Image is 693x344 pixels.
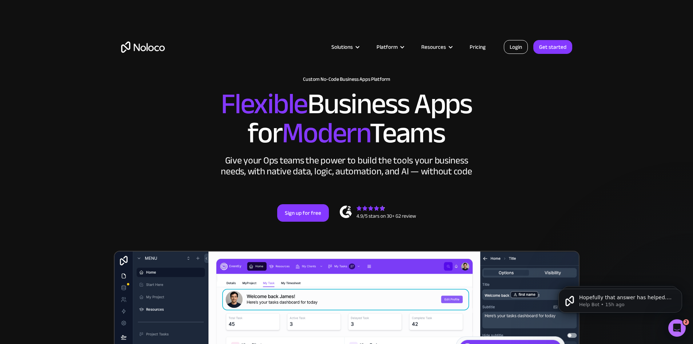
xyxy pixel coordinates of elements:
div: Platform [377,42,398,52]
div: Solutions [331,42,353,52]
a: home [121,41,165,53]
a: Pricing [461,42,495,52]
a: Login [504,40,528,54]
p: Message from Help Bot, sent 15h ago [32,28,126,35]
div: Resources [421,42,446,52]
a: Get started [533,40,572,54]
span: Flexible [221,77,307,131]
span: Hopefully that answer has helped. If you need any more help or have any other questions, I would ... [32,21,124,56]
span: 2 [683,319,689,325]
span: Modern [282,106,370,160]
a: Sign up for free [277,204,329,222]
div: Give your Ops teams the power to build the tools your business needs, with native data, logic, au... [219,155,474,177]
div: Solutions [322,42,367,52]
iframe: Intercom notifications message [547,273,693,324]
h2: Business Apps for Teams [121,90,572,148]
div: Platform [367,42,412,52]
div: Resources [412,42,461,52]
iframe: Intercom live chat [668,319,686,337]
